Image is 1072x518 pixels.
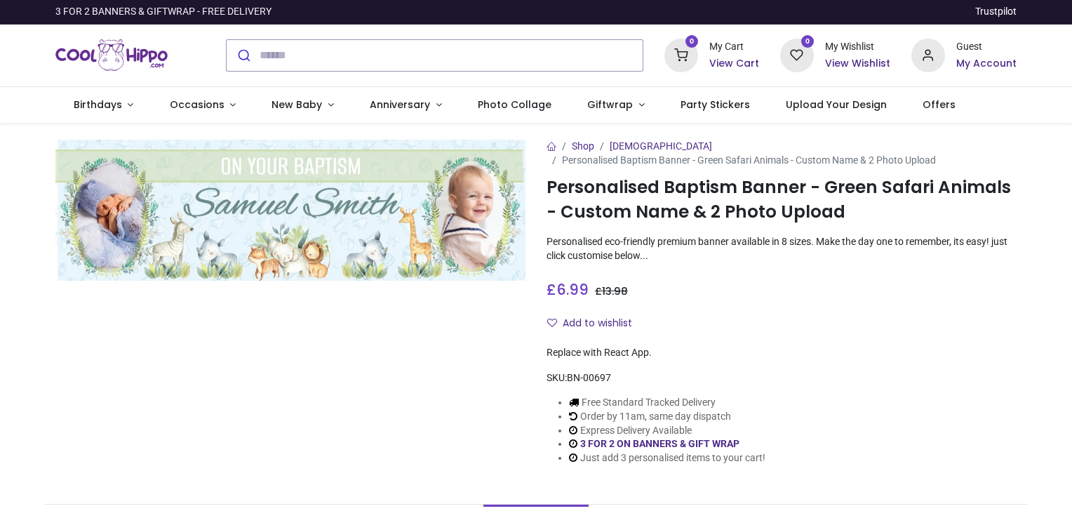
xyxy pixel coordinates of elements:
[569,396,765,410] li: Free Standard Tracked Delivery
[664,48,698,60] a: 0
[975,5,1017,19] a: Trustpilot
[547,346,1017,360] div: Replace with React App.
[709,57,759,71] a: View Cart
[569,424,765,438] li: Express Delivery Available
[572,140,594,152] a: Shop
[547,371,1017,385] div: SKU:
[786,98,887,112] span: Upload Your Design
[351,87,460,124] a: Anniversary
[569,410,765,424] li: Order by 11am, same day dispatch
[580,438,739,449] a: 3 FOR 2 ON BANNERS & GIFT WRAP
[170,98,225,112] span: Occasions
[55,87,152,124] a: Birthdays
[610,140,712,152] a: [DEMOGRAPHIC_DATA]
[587,98,633,112] span: Giftwrap
[547,318,557,328] i: Add to wishlist
[55,36,168,75] a: Logo of Cool Hippo
[780,48,814,60] a: 0
[681,98,750,112] span: Party Stickers
[478,98,551,112] span: Photo Collage
[825,57,890,71] a: View Wishlist
[272,98,322,112] span: New Baby
[227,40,260,71] button: Submit
[956,57,1017,71] a: My Account
[547,312,644,336] button: Add to wishlistAdd to wishlist
[825,40,890,54] div: My Wishlist
[956,40,1017,54] div: Guest
[709,40,759,54] div: My Cart
[569,451,765,465] li: Just add 3 personalised items to your cart!
[569,87,662,124] a: Giftwrap
[254,87,352,124] a: New Baby
[74,98,122,112] span: Birthdays
[923,98,956,112] span: Offers
[556,279,589,300] span: 6.99
[547,235,1017,263] p: Personalised eco-friendly premium banner available in 8 sizes. Make the day one to remember, its ...
[370,98,430,112] span: Anniversary
[562,154,936,166] span: Personalised Baptism Banner - Green Safari Animals - Custom Name & 2 Photo Upload
[55,5,272,19] div: 3 FOR 2 BANNERS & GIFTWRAP - FREE DELIVERY
[547,279,589,300] span: £
[152,87,254,124] a: Occasions
[55,140,525,281] img: Personalised Baptism Banner - Green Safari Animals - Custom Name & 2 Photo Upload
[685,35,699,48] sup: 0
[55,36,168,75] img: Cool Hippo
[602,284,628,298] span: 13.98
[547,175,1017,224] h1: Personalised Baptism Banner - Green Safari Animals - Custom Name & 2 Photo Upload
[801,35,815,48] sup: 0
[567,372,611,383] span: BN-00697
[595,284,628,298] span: £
